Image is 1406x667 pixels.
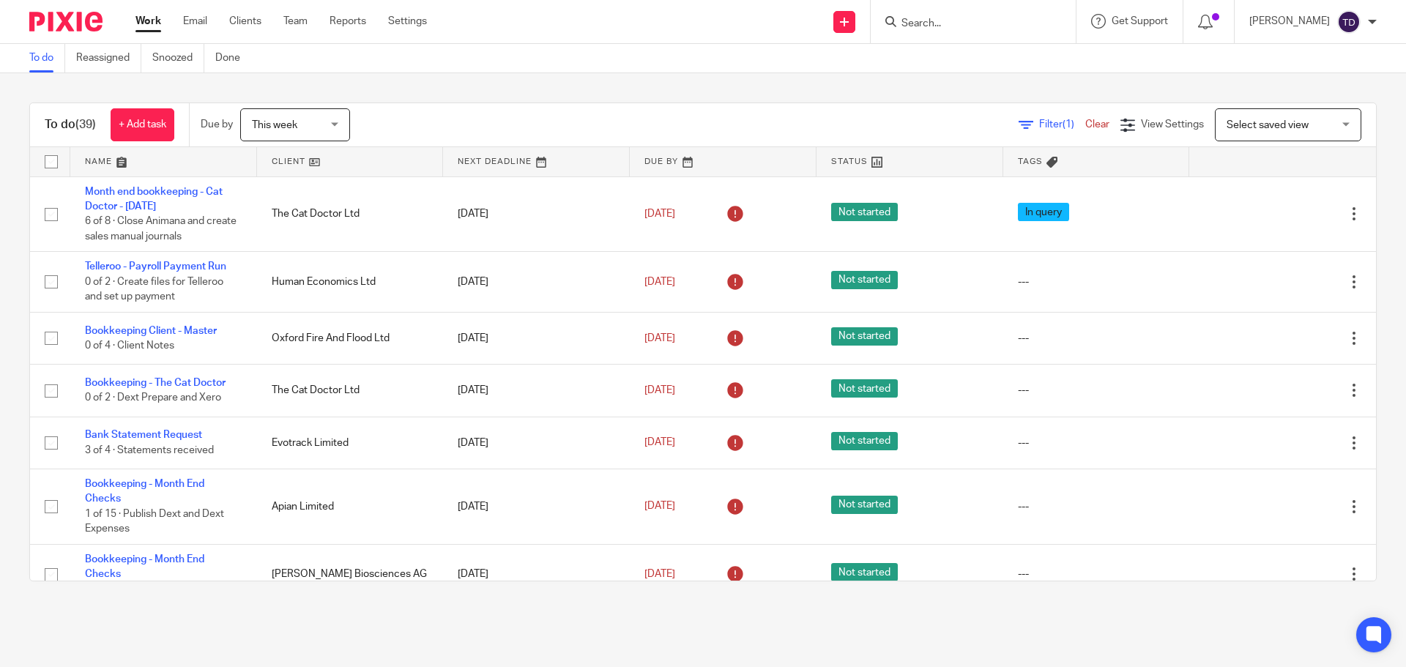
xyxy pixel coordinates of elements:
span: Not started [831,432,898,450]
span: Tags [1018,157,1043,165]
div: --- [1018,436,1175,450]
td: [DATE] [443,544,630,604]
span: 3 of 4 · Statements received [85,445,214,455]
a: Bookkeeping - The Cat Doctor [85,378,226,388]
span: 6 of 8 · Close Animana and create sales manual journals [85,216,237,242]
a: Clients [229,14,261,29]
a: Work [135,14,161,29]
a: Reassigned [76,44,141,72]
span: This week [252,120,297,130]
div: --- [1018,331,1175,346]
p: Due by [201,117,233,132]
span: (1) [1063,119,1074,130]
span: 0 of 4 · Client Notes [85,340,174,351]
td: Evotrack Limited [257,417,444,469]
div: --- [1018,499,1175,514]
a: To do [29,44,65,72]
img: svg%3E [1337,10,1361,34]
span: [DATE] [644,502,675,512]
span: Not started [831,271,898,289]
td: [DATE] [443,252,630,312]
a: Month end bookkeeping - Cat Doctor - [DATE] [85,187,223,212]
a: Team [283,14,308,29]
div: --- [1018,383,1175,398]
td: Human Economics Ltd [257,252,444,312]
div: --- [1018,275,1175,289]
span: Filter [1039,119,1085,130]
td: [DATE] [443,312,630,364]
a: Bookkeeping - Month End Checks [85,479,204,504]
td: [DATE] [443,365,630,417]
td: Apian Limited [257,469,444,545]
span: In query [1018,203,1069,221]
a: Bookkeeping - Month End Checks [85,554,204,579]
td: [PERSON_NAME] Biosciences AG [257,544,444,604]
td: [DATE] [443,176,630,252]
span: (39) [75,119,96,130]
a: Telleroo - Payroll Payment Run [85,261,226,272]
td: The Cat Doctor Ltd [257,176,444,252]
span: [DATE] [644,277,675,287]
a: Snoozed [152,44,204,72]
a: Bookkeeping Client - Master [85,326,217,336]
a: + Add task [111,108,174,141]
td: [DATE] [443,469,630,545]
a: Bank Statement Request [85,430,202,440]
span: Not started [831,327,898,346]
td: Oxford Fire And Flood Ltd [257,312,444,364]
span: Select saved view [1227,120,1309,130]
a: Email [183,14,207,29]
td: The Cat Doctor Ltd [257,365,444,417]
span: 1 of 15 · Publish Dext and Dext Expenses [85,509,224,534]
h1: To do [45,117,96,133]
p: [PERSON_NAME] [1249,14,1330,29]
span: [DATE] [644,569,675,579]
input: Search [900,18,1032,31]
a: Reports [330,14,366,29]
a: Clear [1085,119,1109,130]
span: Get Support [1112,16,1168,26]
span: [DATE] [644,209,675,219]
span: 0 of 2 · Dext Prepare and Xero [85,393,221,403]
span: View Settings [1141,119,1204,130]
span: Not started [831,496,898,514]
span: Not started [831,563,898,581]
img: Pixie [29,12,103,31]
span: Not started [831,203,898,221]
span: Not started [831,379,898,398]
span: [DATE] [644,333,675,343]
td: [DATE] [443,417,630,469]
span: [DATE] [644,438,675,448]
a: Done [215,44,251,72]
span: [DATE] [644,385,675,395]
a: Settings [388,14,427,29]
span: 0 of 2 · Create files for Telleroo and set up payment [85,277,223,302]
div: --- [1018,567,1175,581]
